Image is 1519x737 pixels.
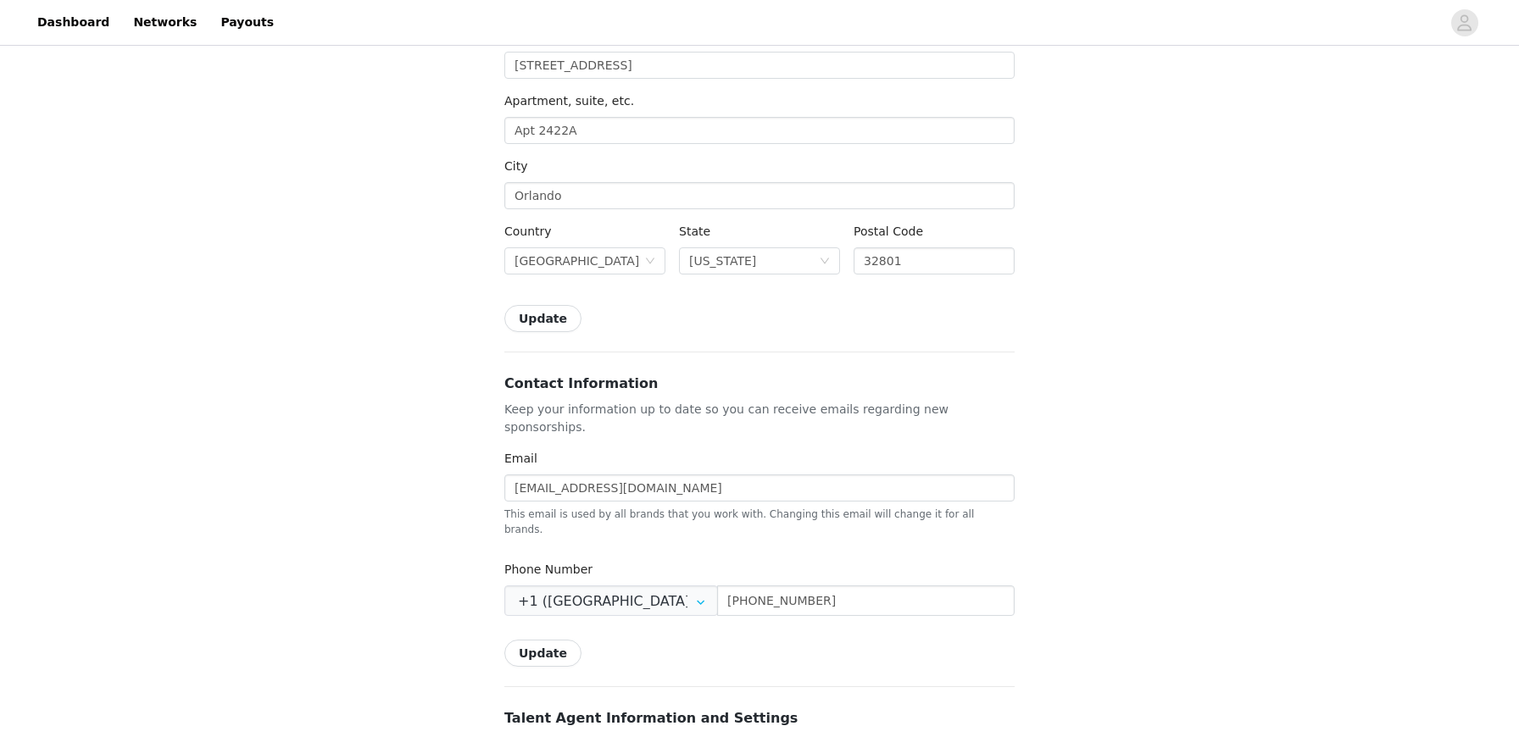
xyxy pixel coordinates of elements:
[123,3,207,42] a: Networks
[504,52,1015,79] input: Address
[504,708,1015,729] h3: Talent Agent Information and Settings
[820,256,830,268] i: icon: down
[854,224,923,238] label: Postal Code
[689,248,756,274] div: Florida
[504,94,634,108] label: Apartment, suite, etc.
[504,305,581,332] button: Update
[504,452,537,465] label: Email
[504,224,552,238] label: Country
[854,247,1015,274] input: Postal code
[504,640,581,667] button: Update
[504,503,1015,537] div: This email is used by all brands that you work with. Changing this email will change it for all b...
[504,562,593,576] label: Phone Number
[27,3,120,42] a: Dashboard
[210,3,284,42] a: Payouts
[504,159,527,173] label: City
[679,224,710,238] label: State
[515,248,639,274] div: United States
[645,256,655,268] i: icon: down
[504,117,1015,144] input: Apartment, suite, etc. (optional)
[504,374,1015,394] h3: Contact Information
[504,182,1015,209] input: City
[504,585,718,616] input: Country
[504,401,1015,436] p: Keep your information up to date so you can receive emails regarding new sponsorships.
[717,585,1015,616] input: (XXX) XXX-XXXX
[1456,9,1472,36] div: avatar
